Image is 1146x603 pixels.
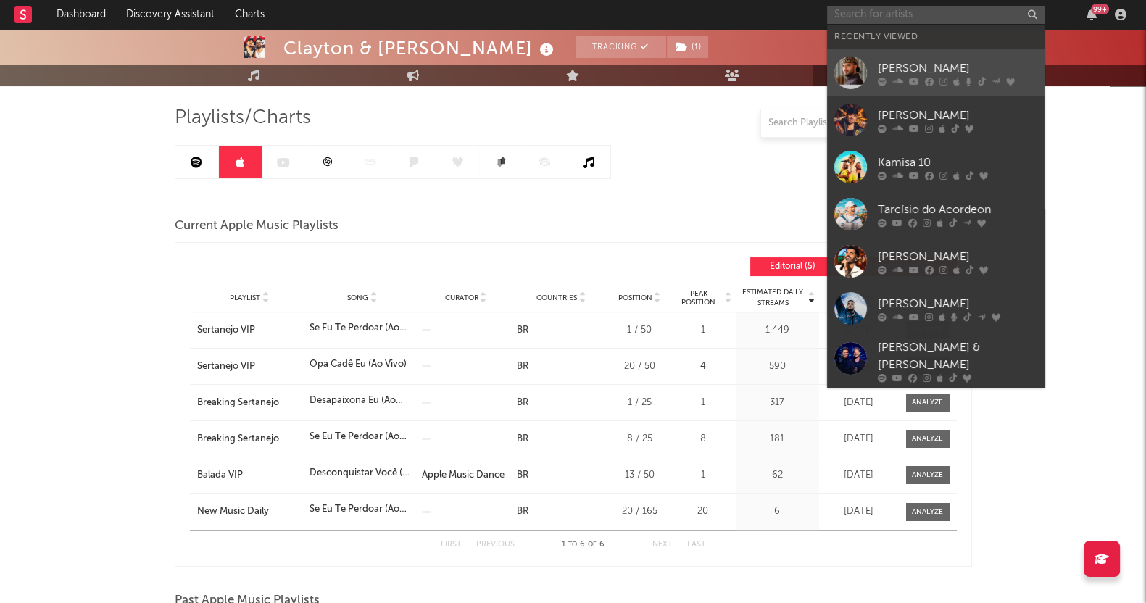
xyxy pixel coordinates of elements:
a: BR [517,325,528,335]
div: Opa Cadê Eu (Ao Vivo) [310,357,407,372]
button: Last [687,541,706,549]
div: 13 / 50 [613,468,667,483]
a: New Music Daily [197,504,302,519]
div: Se Eu Te Perdoar (Ao Vivo) [310,502,415,517]
span: ( 1 ) [666,36,709,58]
a: Breaking Sertanejo [197,396,302,410]
div: Kamisa 10 [878,154,1037,171]
input: Search Playlists/Charts [760,109,942,138]
div: [DATE] [823,359,895,374]
div: Desconquistar Você (Ao Vivo) [310,466,415,481]
a: Kamisa 10 [827,144,1045,191]
div: [PERSON_NAME] [878,295,1037,312]
div: [DATE] [823,432,895,446]
div: Se Eu Te Perdoar (Ao Vivo) [310,430,415,444]
button: Next [652,541,673,549]
a: [PERSON_NAME] [827,96,1045,144]
a: [PERSON_NAME] & [PERSON_NAME] [827,332,1045,390]
div: Tarcísio do Acordeon [878,201,1037,218]
span: Playlists/Charts [175,109,311,127]
div: 20 / 165 [613,504,667,519]
div: Se Eu Te Perdoar (Ao Vivo) [310,321,415,336]
div: [PERSON_NAME] [878,59,1037,77]
div: 8 / 25 [613,432,667,446]
a: BR [517,470,528,480]
div: 1 6 6 [544,536,623,554]
div: 1 / 50 [613,323,667,338]
a: Tarcísio do Acordeon [827,191,1045,238]
div: [DATE] [823,396,895,410]
div: 20 [674,504,732,519]
span: Current Apple Music Playlists [175,217,339,235]
button: First [441,541,462,549]
a: BR [517,507,528,516]
div: [PERSON_NAME] [878,248,1037,265]
div: [PERSON_NAME] & [PERSON_NAME] [878,339,1037,374]
a: BR [517,398,528,407]
span: of [588,541,597,548]
a: [PERSON_NAME] [827,285,1045,332]
span: Estimated Daily Streams [739,287,807,309]
div: [DATE] [823,468,895,483]
div: 1 [674,468,732,483]
span: Curator [445,294,478,302]
a: [PERSON_NAME] [827,238,1045,285]
div: 99 + [1091,4,1109,14]
a: Breaking Sertanejo [197,432,302,446]
span: Countries [536,294,577,302]
div: 6 [739,504,815,519]
div: 62 [739,468,815,483]
a: Sertanejo VIP [197,359,302,374]
div: Desapaixona Eu (Ao Vivo) [310,394,415,408]
div: 181 [739,432,815,446]
span: Editorial ( 5 ) [760,262,826,271]
span: Song [347,294,368,302]
a: Balada VIP [197,468,302,483]
span: Peak Position [674,289,723,307]
button: Tracking [576,36,666,58]
div: 20 / 50 [613,359,667,374]
a: Sertanejo VIP [197,323,302,338]
div: [DATE] [823,504,895,519]
div: 1 [674,323,732,338]
button: 99+ [1087,9,1097,20]
div: 1 / 25 [613,396,667,410]
a: BR [517,362,528,371]
span: Playlist [230,294,260,302]
button: Previous [476,541,515,549]
div: 1 [674,396,732,410]
div: [DATE] [823,323,895,338]
a: [PERSON_NAME] [827,49,1045,96]
div: 317 [739,396,815,410]
div: 1.449 [739,323,815,338]
a: BR [517,434,528,444]
div: 590 [739,359,815,374]
div: 4 [674,359,732,374]
input: Search for artists [827,6,1045,24]
div: [PERSON_NAME] [878,107,1037,124]
div: Clayton & [PERSON_NAME] [283,36,557,60]
a: Apple Music Dance [422,470,505,480]
span: to [568,541,577,548]
div: 8 [674,432,732,446]
button: Editorial(5) [750,257,848,276]
div: Recently Viewed [834,28,1037,46]
button: (1) [667,36,708,58]
span: Position [618,294,652,302]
